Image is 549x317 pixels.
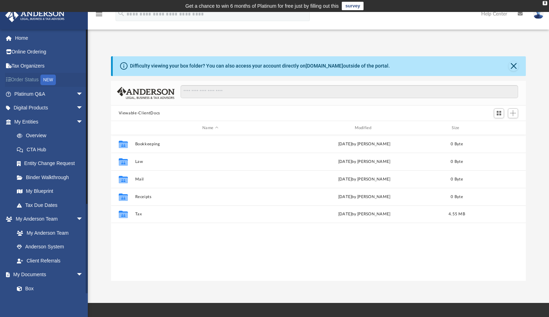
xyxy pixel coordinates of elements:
span: 0 Byte [451,177,463,181]
div: Modified [289,125,440,131]
span: arrow_drop_down [76,268,90,282]
div: Name [135,125,286,131]
a: My Documentsarrow_drop_down [5,268,90,282]
div: [DATE] by [PERSON_NAME] [289,194,439,200]
div: id [474,125,523,131]
img: Anderson Advisors Platinum Portal [3,8,67,22]
button: Tax [135,212,286,216]
button: Receipts [135,195,286,199]
a: Entity Change Request [10,157,94,171]
a: Order StatusNEW [5,73,94,87]
div: id [114,125,131,131]
button: Viewable-ClientDocs [119,110,160,116]
div: NEW [40,75,56,85]
input: Search files and folders [181,85,518,99]
a: My Anderson Team [10,226,87,240]
button: Close [509,61,518,71]
a: Home [5,31,94,45]
a: My Entitiesarrow_drop_down [5,115,94,129]
a: Digital Productsarrow_drop_down [5,101,94,115]
div: Get a chance to win 6 months of Platinum for free just by filling out this [185,2,339,10]
button: Bookkeeping [135,142,286,146]
a: menu [95,13,103,18]
a: Tax Due Dates [10,198,94,212]
a: Client Referrals [10,254,90,268]
a: Box [10,281,87,296]
div: [DATE] by [PERSON_NAME] [289,211,439,217]
a: Online Ordering [5,45,94,59]
button: Switch to Grid View [494,108,504,118]
div: Difficulty viewing your box folder? You can also access your account directly on outside of the p... [130,62,390,70]
button: Law [135,159,286,164]
i: menu [95,10,103,18]
a: [DOMAIN_NAME] [306,63,343,69]
a: Platinum Q&Aarrow_drop_down [5,87,94,101]
span: arrow_drop_down [76,212,90,227]
a: My Blueprint [10,184,90,198]
span: arrow_drop_down [76,115,90,129]
a: Tax Organizers [5,59,94,73]
span: 0 Byte [451,195,463,199]
div: [DATE] by [PERSON_NAME] [289,141,439,147]
div: Size [443,125,471,131]
a: CTA Hub [10,142,94,157]
button: Mail [135,177,286,182]
i: search [117,9,125,17]
a: Anderson System [10,240,90,254]
button: Add [508,108,518,118]
div: grid [111,135,526,281]
span: arrow_drop_down [76,87,90,101]
a: Overview [10,129,94,143]
span: 0 Byte [451,160,463,164]
div: [DATE] by [PERSON_NAME] [289,159,439,165]
span: arrow_drop_down [76,101,90,115]
a: survey [342,2,364,10]
a: Binder Walkthrough [10,170,94,184]
div: [DATE] by [PERSON_NAME] [289,176,439,183]
span: 4.55 MB [449,212,465,216]
img: User Pic [533,9,544,19]
a: My Anderson Teamarrow_drop_down [5,212,90,226]
span: 0 Byte [451,142,463,146]
div: close [543,1,547,5]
